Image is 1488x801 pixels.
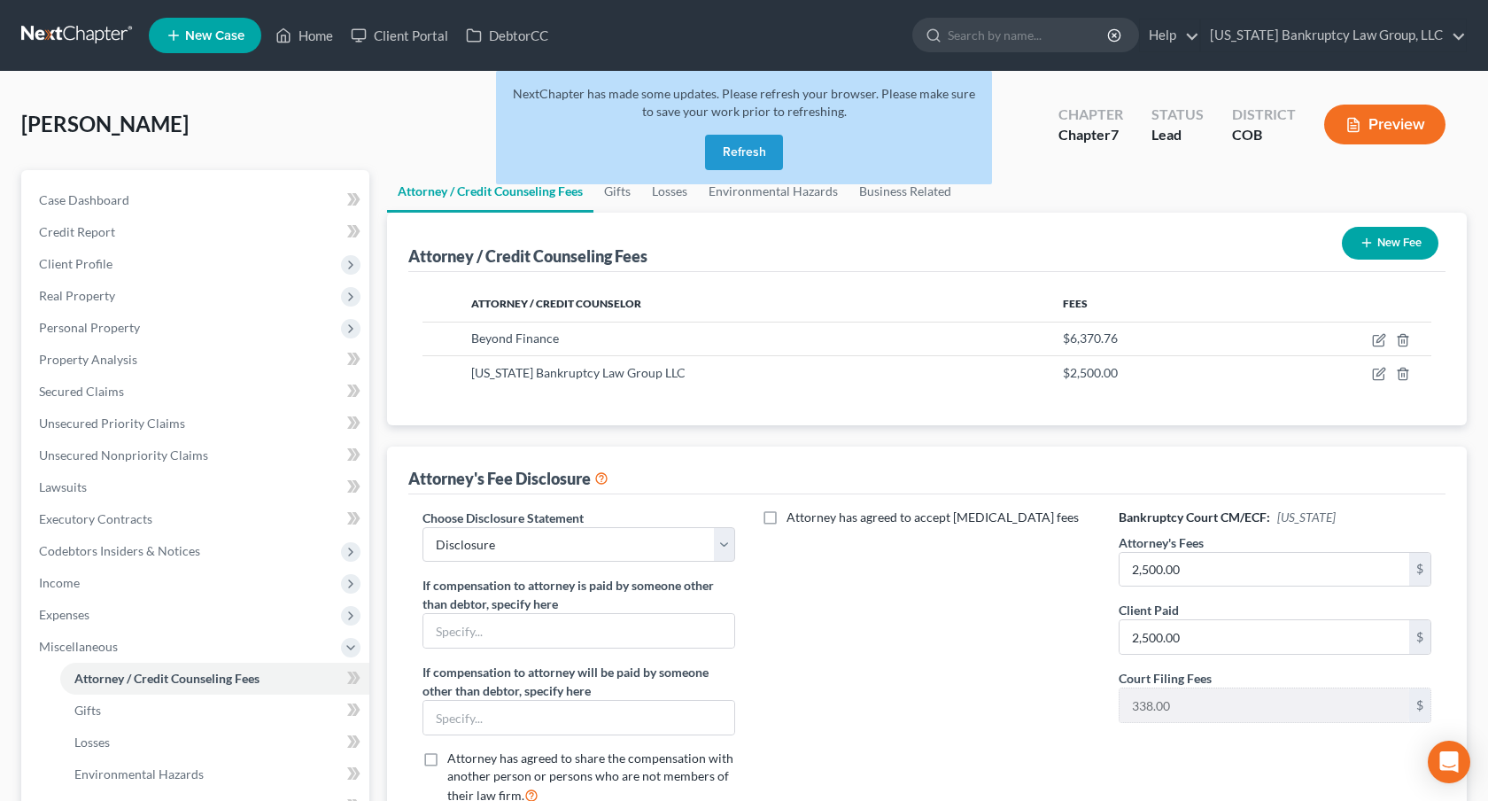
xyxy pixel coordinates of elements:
button: Preview [1324,105,1445,144]
h6: Bankruptcy Court CM/ECF: [1119,509,1431,526]
div: $ [1409,553,1430,587]
div: Chapter [1058,125,1123,145]
a: Secured Claims [25,376,369,408]
label: Client Paid [1119,601,1179,619]
a: Executory Contracts [25,503,369,535]
span: Codebtors Insiders & Notices [39,543,200,558]
span: Unsecured Nonpriority Claims [39,447,208,463]
span: Case Dashboard [39,192,129,207]
input: 0.00 [1120,553,1409,587]
div: Attorney / Credit Counseling Fees [408,245,647,267]
label: Choose Disclosure Statement [422,509,584,527]
a: Client Portal [342,19,457,51]
a: Attorney / Credit Counseling Fees [60,663,369,695]
div: Open Intercom Messenger [1428,741,1470,783]
a: Lawsuits [25,471,369,503]
a: Gifts [60,695,369,727]
span: [US_STATE] Bankruptcy Law Group LLC [471,365,686,380]
span: NextChapter has made some updates. Please refresh your browser. Please make sure to save your wor... [513,86,975,119]
input: 0.00 [1120,620,1409,654]
span: Credit Report [39,224,115,239]
span: Real Property [39,288,115,303]
span: Beyond Finance [471,331,559,346]
a: DebtorCC [457,19,557,51]
span: Expenses [39,607,89,622]
label: If compensation to attorney is paid by someone other than debtor, specify here [422,576,735,613]
div: COB [1232,125,1296,145]
a: Home [267,19,342,51]
span: Losses [74,735,110,750]
span: Property Analysis [39,352,137,367]
span: 7 [1111,126,1119,143]
label: Court Filing Fees [1119,669,1212,688]
div: $ [1409,688,1430,722]
a: Case Dashboard [25,184,369,216]
label: If compensation to attorney will be paid by someone other than debtor, specify here [422,663,735,700]
button: Refresh [705,135,783,170]
a: Property Analysis [25,344,369,376]
span: [PERSON_NAME] [21,111,189,136]
span: Environmental Hazards [74,766,204,782]
span: Fees [1063,297,1088,310]
div: Attorney's Fee Disclosure [408,468,608,489]
a: Losses [60,727,369,758]
a: Attorney / Credit Counseling Fees [387,170,593,213]
label: Attorney's Fees [1119,533,1204,552]
span: $2,500.00 [1063,365,1118,380]
span: Attorney has agreed to accept [MEDICAL_DATA] fees [787,509,1079,525]
span: Income [39,575,80,590]
a: Unsecured Nonpriority Claims [25,439,369,471]
a: Environmental Hazards [60,758,369,790]
span: Unsecured Priority Claims [39,416,185,431]
a: Credit Report [25,216,369,248]
a: Unsecured Priority Claims [25,408,369,439]
span: Attorney / Credit Counseling Fees [74,671,260,686]
span: Lawsuits [39,479,87,494]
button: New Fee [1342,227,1438,260]
a: [US_STATE] Bankruptcy Law Group, LLC [1201,19,1466,51]
input: Specify... [423,701,734,735]
span: $6,370.76 [1063,331,1118,346]
span: Miscellaneous [39,639,118,654]
div: $ [1409,620,1430,654]
div: Status [1151,105,1204,125]
div: Chapter [1058,105,1123,125]
input: 0.00 [1120,688,1409,722]
input: Specify... [423,614,734,648]
div: District [1232,105,1296,125]
span: Executory Contracts [39,511,152,526]
span: Personal Property [39,320,140,335]
span: Gifts [74,703,101,718]
span: [US_STATE] [1277,509,1336,525]
span: Secured Claims [39,384,124,399]
a: Help [1140,19,1199,51]
span: Client Profile [39,256,112,271]
span: New Case [185,29,244,43]
span: Attorney / Credit Counselor [471,297,641,310]
input: Search by name... [948,19,1110,51]
div: Lead [1151,125,1204,145]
